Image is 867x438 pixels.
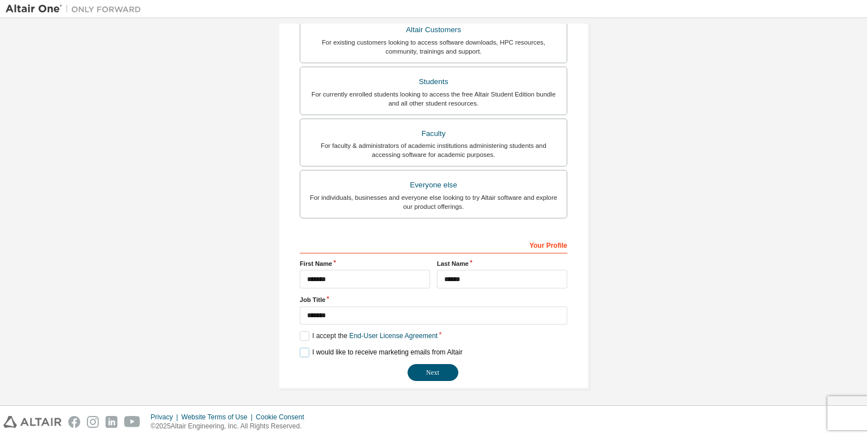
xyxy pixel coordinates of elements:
div: For existing customers looking to access software downloads, HPC resources, community, trainings ... [307,38,560,56]
div: For faculty & administrators of academic institutions administering students and accessing softwa... [307,141,560,159]
div: Privacy [151,413,181,422]
img: linkedin.svg [106,416,117,428]
p: © 2025 Altair Engineering, Inc. All Rights Reserved. [151,422,311,431]
div: Altair Customers [307,22,560,38]
label: I would like to receive marketing emails from Altair [300,348,462,357]
img: instagram.svg [87,416,99,428]
div: Website Terms of Use [181,413,256,422]
div: For individuals, businesses and everyone else looking to try Altair software and explore our prod... [307,193,560,211]
button: Next [408,364,458,381]
div: Faculty [307,126,560,142]
div: Your Profile [300,235,567,253]
div: Students [307,74,560,90]
div: Cookie Consent [256,413,310,422]
div: Everyone else [307,177,560,193]
label: Job Title [300,295,567,304]
div: For currently enrolled students looking to access the free Altair Student Edition bundle and all ... [307,90,560,108]
img: altair_logo.svg [3,416,62,428]
label: Last Name [437,259,567,268]
label: First Name [300,259,430,268]
a: End-User License Agreement [349,332,438,340]
label: I accept the [300,331,437,341]
img: Altair One [6,3,147,15]
img: youtube.svg [124,416,141,428]
img: facebook.svg [68,416,80,428]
